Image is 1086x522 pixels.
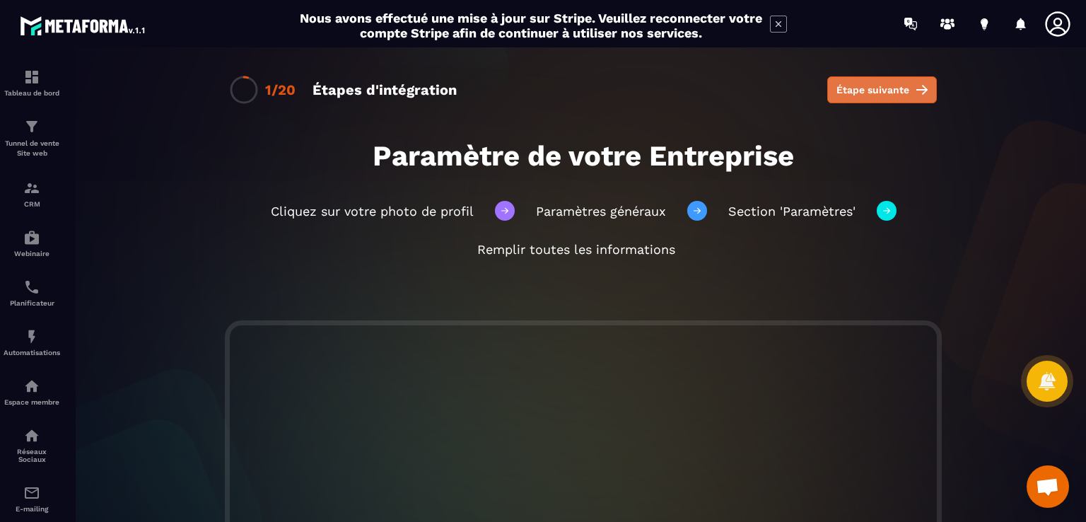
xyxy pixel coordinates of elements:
img: logo [20,13,147,38]
a: social-networksocial-networkRéseaux Sociaux [4,417,60,474]
img: social-network [23,427,40,444]
h2: Nous avons effectué une mise à jour sur Stripe. Veuillez reconnecter votre compte Stripe afin de ... [299,11,763,40]
a: Ouvrir le chat [1027,465,1069,508]
img: formation [23,118,40,135]
h1: Paramètre de votre Entreprise [170,139,997,173]
a: formationformationTunnel de vente Site web [4,108,60,169]
p: CRM [4,200,60,208]
p: Automatisations [4,349,60,356]
a: automationsautomationsWebinaire [4,219,60,268]
img: formation [23,180,40,197]
p: Planificateur [4,299,60,307]
a: schedulerschedulerPlanificateur [4,268,60,318]
img: email [23,485,40,501]
span: Étape suivante [836,83,909,97]
button: Étape suivante [827,76,937,103]
img: automations [23,229,40,246]
div: 1/20 [265,81,296,98]
p: Tunnel de vente Site web [4,139,60,158]
img: formation [23,69,40,86]
p: Webinaire [4,250,60,257]
img: automations [23,328,40,345]
img: scheduler [23,279,40,296]
div: Étapes d'intégration [313,81,457,98]
span: Remplir toutes les informations [477,242,675,257]
a: automationsautomationsEspace membre [4,367,60,417]
span: Paramètres généraux [536,204,666,219]
p: Tableau de bord [4,89,60,97]
a: formationformationTableau de bord [4,58,60,108]
a: automationsautomationsAutomatisations [4,318,60,367]
img: automations [23,378,40,395]
span: Cliquez sur votre photo de profil [271,204,474,219]
p: Réseaux Sociaux [4,448,60,463]
p: Espace membre [4,398,60,406]
span: Section 'Paramètres' [728,204,856,219]
a: formationformationCRM [4,169,60,219]
p: E-mailing [4,505,60,513]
